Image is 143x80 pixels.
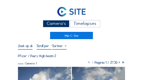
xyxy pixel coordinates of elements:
div: Timelapses [70,20,100,27]
span: Pagina 1 / 2735 [95,60,117,65]
img: C-SITE Logo [57,7,86,17]
div: Pfizer / Puurs High beam 2 [18,55,56,58]
div: Camera's [43,20,69,27]
input: Zoek op datum 󰅀 [18,44,32,48]
a: C-SITE Logo [18,6,125,19]
div: Camera 1 [18,62,37,65]
a: Mijn C-Site [50,32,93,39]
